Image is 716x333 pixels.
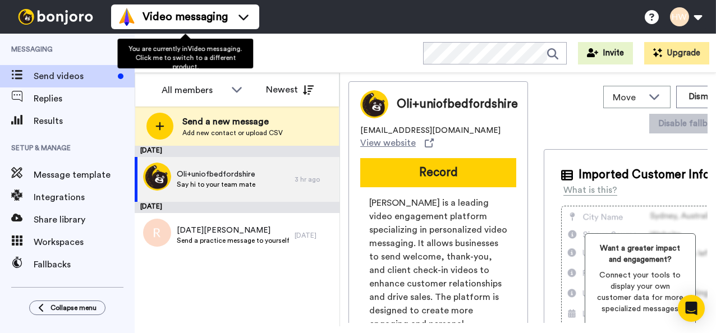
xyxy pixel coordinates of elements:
span: View website [360,136,416,150]
span: You are currently in Video messaging . Click me to switch to a different product. [128,45,242,70]
img: 54b1a759-011f-45be-bb33-b09e132d62ea.png [143,163,171,191]
a: View website [360,136,434,150]
span: Send videos [34,70,113,83]
div: Open Intercom Messenger [678,295,705,322]
img: r.png [143,219,171,247]
img: Image of Oli+uniofbedfordshire [360,90,388,118]
span: Send a practice message to yourself [177,236,289,245]
img: bj-logo-header-white.svg [13,9,98,25]
button: Invite [578,42,633,64]
span: Workspaces [34,235,135,249]
button: Record [360,158,516,187]
span: Say hi to your team mate [177,180,255,189]
span: Video messaging [143,9,228,25]
button: Collapse menu [29,300,105,315]
div: 3 hr ago [295,175,334,184]
div: [DATE] [135,202,339,213]
span: Integrations [34,191,135,204]
span: Send a new message [182,115,283,128]
span: [DATE][PERSON_NAME] [177,225,289,236]
span: Collapse menu [51,303,97,312]
span: Replies [34,92,135,105]
div: [DATE] [135,146,339,157]
span: Add new contact or upload CSV [182,128,283,137]
span: [EMAIL_ADDRESS][DOMAIN_NAME] [360,125,501,136]
span: Move [613,91,643,104]
span: Connect your tools to display your own customer data for more specialized messages [594,270,686,314]
span: Message template [34,168,135,182]
img: vm-color.svg [118,8,136,26]
span: Oli+uniofbedfordshire [397,96,518,113]
span: Fallbacks [34,258,135,271]
span: Want a greater impact and engagement? [594,243,686,265]
div: [DATE] [295,231,334,240]
span: Imported Customer Info [579,166,710,183]
button: Newest [258,78,322,101]
span: Oli+uniofbedfordshire [177,169,255,180]
span: Results [34,114,135,128]
div: All members [162,84,226,97]
div: What is this? [563,183,617,197]
span: Share library [34,213,135,226]
button: Upgrade [644,42,709,64]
